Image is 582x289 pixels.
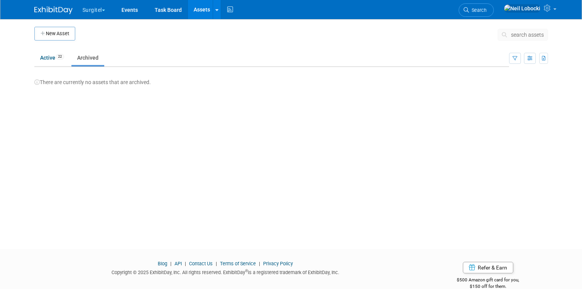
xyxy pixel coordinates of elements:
a: Refer & Earn [463,262,513,273]
a: Search [459,3,494,17]
a: Active22 [34,50,70,65]
a: Terms of Service [220,261,256,266]
a: Contact Us [189,261,213,266]
img: ExhibitDay [34,6,73,14]
span: | [168,261,173,266]
button: New Asset [34,27,75,41]
a: Blog [158,261,167,266]
span: | [183,261,188,266]
button: search assets [498,29,548,41]
a: API [175,261,182,266]
img: Neil Lobocki [504,4,541,13]
span: | [257,261,262,266]
span: 22 [56,54,64,60]
div: Copyright © 2025 ExhibitDay, Inc. All rights reserved. ExhibitDay is a registered trademark of Ex... [34,267,417,276]
sup: ® [245,269,248,273]
a: Archived [71,50,104,65]
span: Search [469,7,487,13]
span: search assets [511,32,544,38]
span: | [214,261,219,266]
div: There are currently no assets that are archived. [34,71,548,86]
a: Privacy Policy [263,261,293,266]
